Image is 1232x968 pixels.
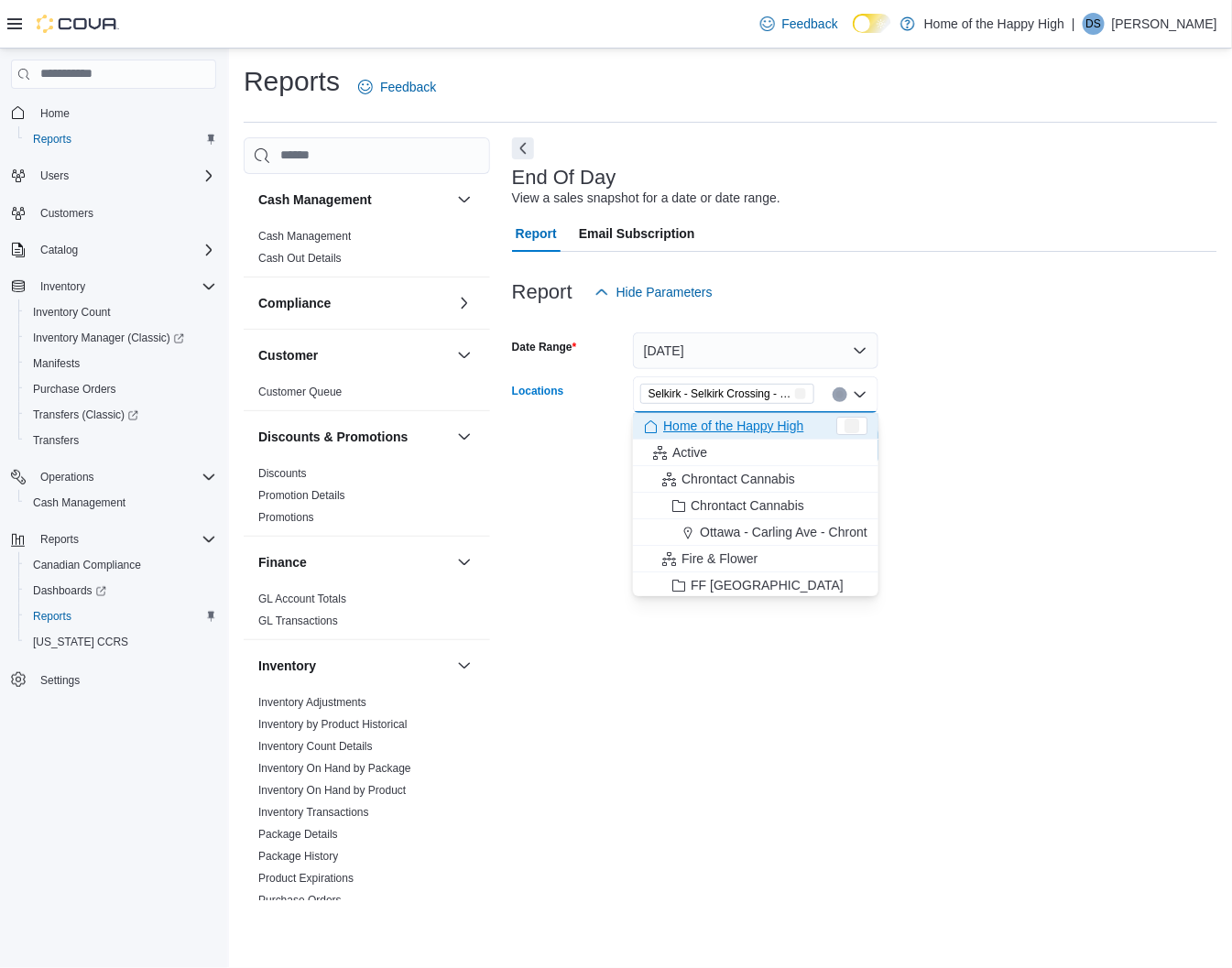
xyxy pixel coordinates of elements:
span: [US_STATE] CCRS [33,635,128,649]
span: Dark Mode [853,33,854,34]
span: Cash Management [258,229,351,244]
span: Purchase Orders [258,893,342,908]
div: Customer [244,381,490,410]
a: Inventory Count Details [258,740,373,753]
span: Customers [40,206,93,221]
a: Promotion Details [258,489,345,502]
button: Home of the Happy High [633,413,878,440]
h3: Inventory [258,657,316,675]
a: Canadian Compliance [26,554,148,576]
span: Catalog [33,239,216,261]
span: Dashboards [26,580,216,602]
a: Dashboards [18,578,224,604]
a: Customer Queue [258,386,342,398]
button: Discounts & Promotions [453,426,475,448]
div: Cash Management [244,225,490,277]
a: Transfers [26,430,86,451]
span: Inventory Count [33,305,111,320]
div: Finance [244,588,490,639]
button: Fire & Flower [633,546,878,572]
p: | [1072,13,1075,35]
input: Dark Mode [853,14,891,33]
button: Chrontact Cannabis [633,493,878,519]
span: Email Subscription [579,215,695,252]
nav: Complex example [11,92,216,741]
button: Next [512,137,534,159]
a: Inventory by Product Historical [258,718,408,731]
div: Dean Sellar [1083,13,1105,35]
a: Home [33,103,77,125]
button: Cash Management [18,490,224,516]
a: Inventory On Hand by Package [258,762,411,775]
span: Inventory [33,276,216,298]
a: Purchase Orders [26,378,124,400]
span: Discounts [258,466,307,481]
h1: Reports [244,63,340,100]
a: Package History [258,850,338,863]
span: Customer Queue [258,385,342,399]
a: Cash Out Details [258,252,342,265]
button: Reports [33,528,86,550]
a: GL Transactions [258,615,338,627]
button: Compliance [453,292,475,314]
a: Inventory Manager (Classic) [18,325,224,351]
span: Reports [33,132,71,147]
button: Customer [258,346,450,364]
span: Users [40,169,69,183]
a: Manifests [26,353,87,375]
button: Inventory [33,276,93,298]
button: Chrontact Cannabis [633,466,878,493]
a: Dashboards [26,580,114,602]
span: Transfers [33,433,79,448]
span: Operations [40,470,94,484]
a: Inventory Manager (Classic) [26,327,191,349]
a: Inventory Transactions [258,806,369,819]
button: Reports [18,604,224,629]
span: Reports [33,609,71,624]
button: Inventory [453,655,475,677]
span: Inventory Transactions [258,805,369,820]
button: Inventory Count [18,299,224,325]
h3: End Of Day [512,167,616,189]
span: Transfers [26,430,216,451]
button: Cash Management [453,189,475,211]
span: Reports [40,532,79,547]
button: Manifests [18,351,224,376]
button: FF [GEOGRAPHIC_DATA] [633,572,878,599]
span: Cash Out Details [258,251,342,266]
span: Ottawa - Carling Ave - Chrontact Cannabis [700,523,942,541]
span: Reports [26,605,216,627]
span: Package History [258,849,338,864]
button: Purchase Orders [18,376,224,402]
button: Active [633,440,878,466]
a: Customers [33,202,101,224]
span: Operations [33,466,216,488]
button: Finance [453,551,475,573]
span: Cash Management [33,495,125,510]
span: Settings [40,673,80,688]
button: Catalog [4,237,224,263]
span: Active [672,443,707,462]
div: View a sales snapshot for a date or date range. [512,189,780,208]
span: Chrontact Cannabis [681,470,795,488]
span: Inventory On Hand by Product [258,783,406,798]
a: Feedback [351,69,443,105]
p: Home of the Happy High [924,13,1064,35]
a: Feedback [753,5,845,42]
button: Finance [258,553,450,571]
p: [PERSON_NAME] [1112,13,1217,35]
div: Inventory [244,691,490,963]
span: Inventory Manager (Classic) [33,331,184,345]
img: Cova [37,15,119,33]
button: Customers [4,200,224,226]
button: Canadian Compliance [18,552,224,578]
button: Reports [4,527,224,552]
span: Promotions [258,510,314,525]
span: Report [516,215,557,252]
button: Hide Parameters [587,274,720,310]
a: Transfers (Classic) [26,404,146,426]
button: Transfers [18,428,224,453]
span: Settings [33,668,216,691]
span: Purchase Orders [33,382,116,397]
button: Discounts & Promotions [258,428,450,446]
